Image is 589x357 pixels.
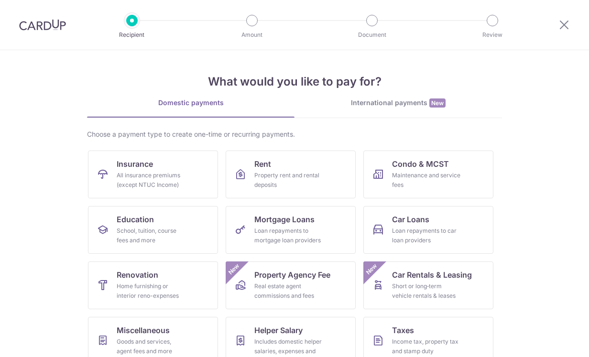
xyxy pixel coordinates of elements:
div: Choose a payment type to create one-time or recurring payments. [87,130,502,139]
div: International payments [294,98,502,108]
span: Helper Salary [254,325,303,336]
a: Mortgage LoansLoan repayments to mortgage loan providers [226,206,356,254]
a: Car Rentals & LeasingShort or long‑term vehicle rentals & leasesNew [363,261,493,309]
span: Miscellaneous [117,325,170,336]
div: Loan repayments to mortgage loan providers [254,226,323,245]
span: Insurance [117,158,153,170]
div: Maintenance and service fees [392,171,461,190]
div: All insurance premiums (except NTUC Income) [117,171,185,190]
span: Taxes [392,325,414,336]
div: School, tuition, course fees and more [117,226,185,245]
div: Real estate agent commissions and fees [254,281,323,301]
span: Property Agency Fee [254,269,330,281]
p: Document [337,30,407,40]
div: Loan repayments to car loan providers [392,226,461,245]
a: EducationSchool, tuition, course fees and more [88,206,218,254]
div: Home furnishing or interior reno-expenses [117,281,185,301]
span: Renovation [117,269,158,281]
span: Condo & MCST [392,158,449,170]
span: New [226,261,242,277]
a: Car LoansLoan repayments to car loan providers [363,206,493,254]
div: Goods and services, agent fees and more [117,337,185,356]
span: Mortgage Loans [254,214,315,225]
a: Condo & MCSTMaintenance and service fees [363,151,493,198]
span: Car Rentals & Leasing [392,269,472,281]
span: New [364,261,380,277]
p: Recipient [97,30,167,40]
span: Education [117,214,154,225]
a: InsuranceAll insurance premiums (except NTUC Income) [88,151,218,198]
a: Property Agency FeeReal estate agent commissions and feesNew [226,261,356,309]
div: Short or long‑term vehicle rentals & leases [392,281,461,301]
iframe: Opens a widget where you can find more information [527,328,579,352]
a: RenovationHome furnishing or interior reno-expenses [88,261,218,309]
h4: What would you like to pay for? [87,73,502,90]
span: Rent [254,158,271,170]
p: Review [457,30,528,40]
div: Domestic payments [87,98,294,108]
div: Income tax, property tax and stamp duty [392,337,461,356]
span: Car Loans [392,214,429,225]
a: RentProperty rent and rental deposits [226,151,356,198]
img: CardUp [19,19,66,31]
span: New [429,98,446,108]
p: Amount [217,30,287,40]
div: Property rent and rental deposits [254,171,323,190]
